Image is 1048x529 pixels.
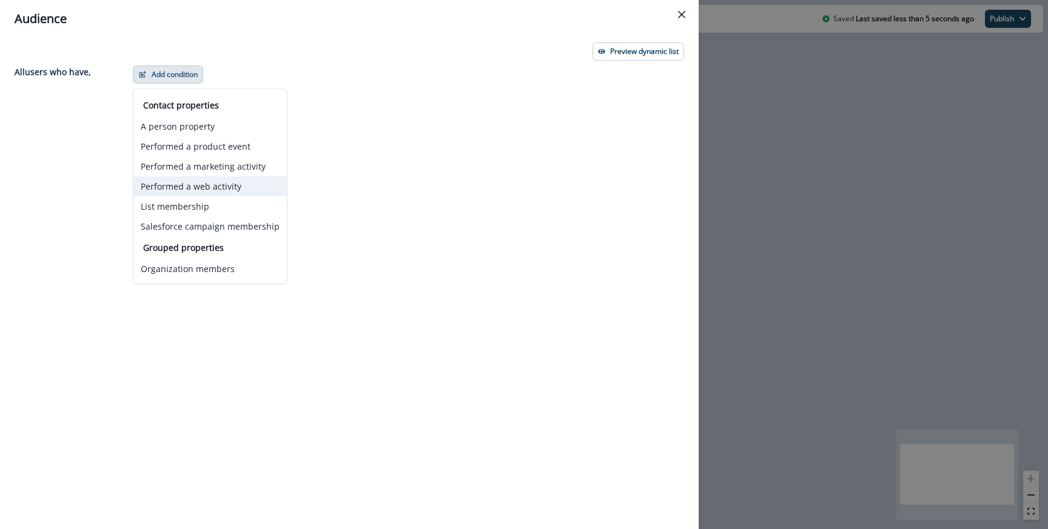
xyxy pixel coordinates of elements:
p: Contact properties [143,99,277,111]
button: A person property [133,116,287,136]
button: Preview dynamic list [593,42,684,61]
button: List membership [133,196,287,216]
button: Performed a product event [133,136,287,156]
p: Grouped properties [143,241,277,254]
p: Preview dynamic list [610,47,679,56]
button: Salesforce campaign membership [133,216,287,236]
button: Add condition [133,65,203,84]
div: Audience [15,10,684,28]
button: Organization members [133,259,287,279]
button: Performed a web activity [133,176,287,196]
button: Close [672,5,691,24]
p: All user s who have, [15,65,91,78]
button: Performed a marketing activity [133,156,287,176]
